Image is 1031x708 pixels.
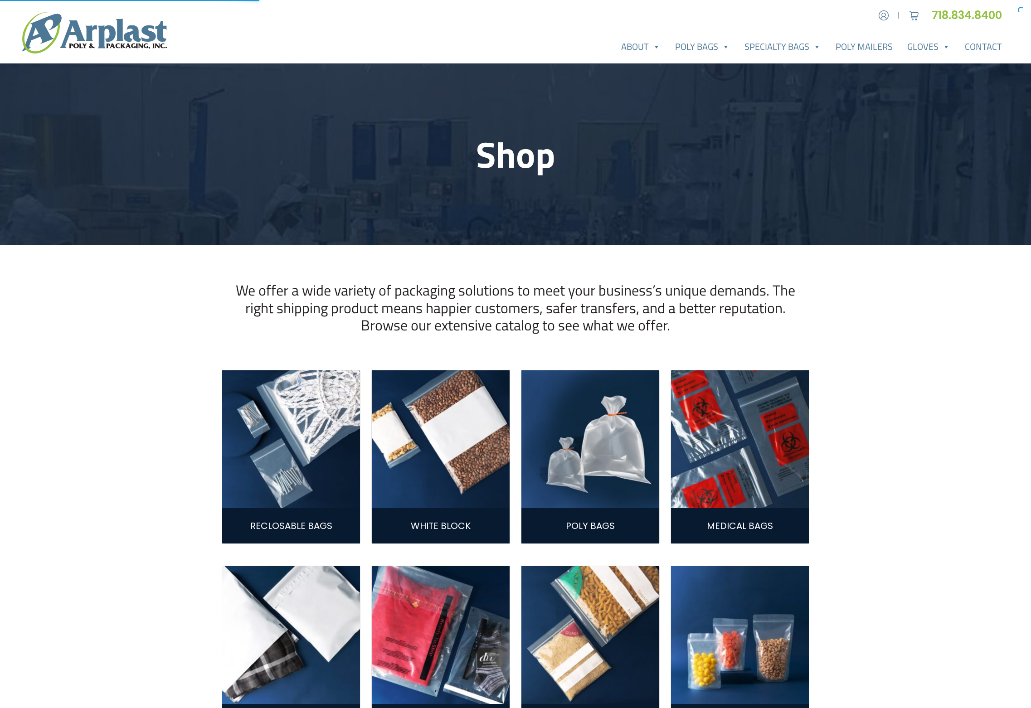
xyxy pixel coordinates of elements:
a: Specialty Bags [737,38,828,56]
a: 718.834.8400 [932,8,1009,23]
h1: Shop [222,132,809,176]
a: Reclosable Bags [250,519,332,532]
h2: We offer a wide variety of packaging solutions to meet your business’s unique demands. The right ... [222,281,809,334]
a: White Block [411,519,471,532]
a: About [614,38,668,56]
a: Gloves [900,38,958,56]
img: logo [22,12,167,53]
span: | [898,10,900,21]
a: Contact [958,38,1009,56]
a: Poly Mailers [828,38,900,56]
a: Medical Bags [707,519,773,532]
a: Poly Bags [566,519,615,532]
a: Poly Bags [668,38,737,56]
